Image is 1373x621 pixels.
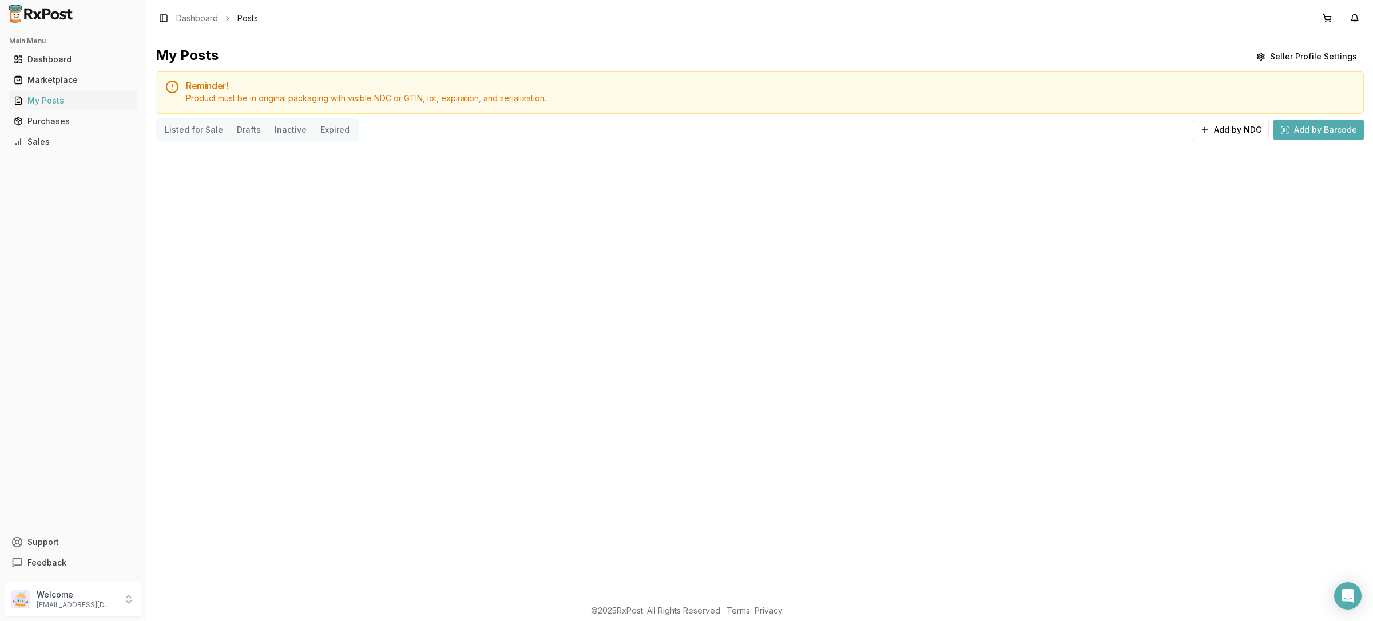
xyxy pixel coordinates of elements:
[5,5,78,23] img: RxPost Logo
[9,132,137,152] a: Sales
[186,81,1354,90] h5: Reminder!
[176,13,258,24] nav: breadcrumb
[5,552,141,573] button: Feedback
[186,93,1354,104] div: Product must be in original packaging with visible NDC or GTIN, lot, expiration, and serialization.
[1273,120,1364,140] button: Add by Barcode
[727,606,750,615] a: Terms
[9,37,137,46] h2: Main Menu
[5,50,141,69] button: Dashboard
[5,71,141,89] button: Marketplace
[9,49,137,70] a: Dashboard
[5,532,141,552] button: Support
[37,589,116,600] p: Welcome
[9,90,137,111] a: My Posts
[5,133,141,151] button: Sales
[14,95,132,106] div: My Posts
[755,606,783,615] a: Privacy
[1249,46,1364,67] button: Seller Profile Settings
[158,121,230,139] button: Listed for Sale
[37,600,116,610] p: [EMAIL_ADDRESS][DOMAIN_NAME]
[230,121,268,139] button: Drafts
[14,116,132,127] div: Purchases
[14,54,132,65] div: Dashboard
[14,74,132,86] div: Marketplace
[9,111,137,132] a: Purchases
[1334,582,1362,610] div: Open Intercom Messenger
[314,121,356,139] button: Expired
[5,91,141,110] button: My Posts
[27,557,66,568] span: Feedback
[156,46,219,67] div: My Posts
[237,13,258,24] span: Posts
[5,112,141,130] button: Purchases
[11,590,30,608] img: User avatar
[14,136,132,148] div: Sales
[268,121,314,139] button: Inactive
[9,70,137,90] a: Marketplace
[176,13,218,24] a: Dashboard
[1193,120,1269,140] button: Add by NDC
